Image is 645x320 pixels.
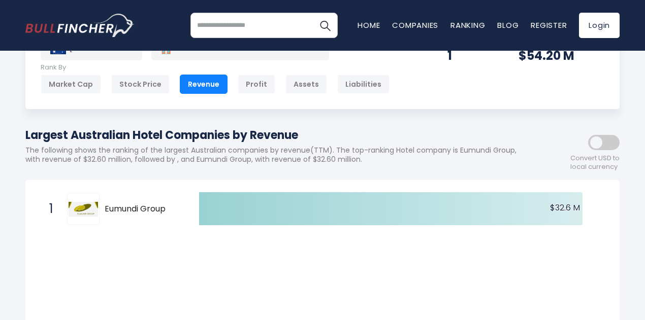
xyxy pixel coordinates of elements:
[450,20,485,30] a: Ranking
[25,127,528,144] h1: Largest Australian Hotel Companies by Revenue
[570,154,620,171] span: Convert USD to local currency
[105,204,181,215] span: Eumundi Group
[531,20,567,30] a: Register
[44,200,54,218] span: 1
[497,20,519,30] a: Blog
[41,75,101,94] div: Market Cap
[111,75,170,94] div: Stock Price
[25,14,135,37] img: bullfincher logo
[285,75,327,94] div: Assets
[238,75,275,94] div: Profit
[337,75,390,94] div: Liabilities
[25,14,135,37] a: Go to homepage
[392,20,438,30] a: Companies
[69,202,98,217] img: Eumundi Group
[25,146,528,164] p: The following shows the ranking of the largest Australian companies by revenue(TTM). The top-rank...
[312,13,338,38] button: Search
[41,63,390,72] p: Rank By
[579,13,620,38] a: Login
[550,202,580,214] text: $32.6 M
[358,20,380,30] a: Home
[447,48,493,63] div: 1
[180,75,228,94] div: Revenue
[519,48,604,63] div: $54.20 M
